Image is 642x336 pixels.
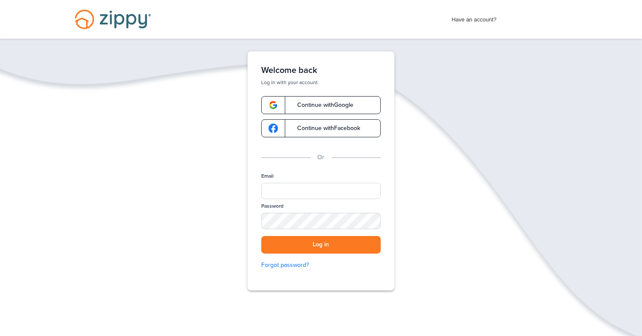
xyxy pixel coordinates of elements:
[452,11,497,24] span: Have an account?
[261,96,381,114] a: google-logoContinue withGoogle
[261,65,381,76] h1: Welcome back
[261,119,381,137] a: google-logoContinue withFacebook
[261,213,381,229] input: Password
[289,125,360,131] span: Continue with Facebook
[261,173,274,180] label: Email
[261,79,381,86] p: Log in with your account.
[261,203,284,210] label: Password
[618,316,640,334] img: Back to Top
[261,183,381,199] input: Email
[269,124,278,133] img: google-logo
[269,100,278,110] img: google-logo
[318,153,325,162] p: Or
[289,102,353,108] span: Continue with Google
[261,260,381,270] a: Forgot password?
[261,236,381,254] button: Log in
